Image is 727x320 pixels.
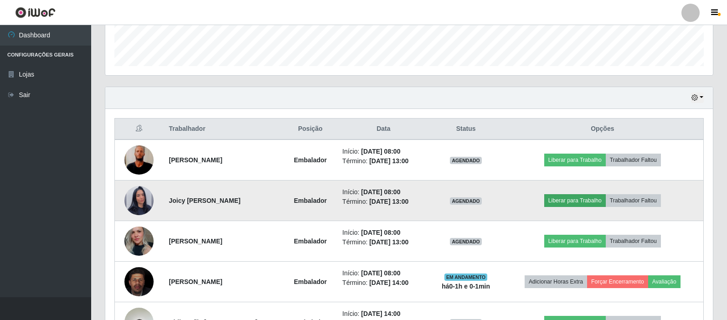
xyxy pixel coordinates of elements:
[450,157,482,164] span: AGENDADO
[369,157,408,165] time: [DATE] 13:00
[124,175,154,227] img: 1743243818079.jpeg
[337,119,430,140] th: Data
[502,119,704,140] th: Opções
[648,275,681,288] button: Avaliação
[369,238,408,246] time: [DATE] 13:00
[342,147,425,156] li: Início:
[342,197,425,206] li: Término:
[124,264,154,300] img: 1756684845551.jpeg
[450,238,482,245] span: AGENDADO
[361,188,400,196] time: [DATE] 08:00
[342,278,425,288] li: Término:
[169,197,240,204] strong: Joicy [PERSON_NAME]
[369,198,408,205] time: [DATE] 13:00
[606,194,661,207] button: Trabalhador Faltou
[430,119,502,140] th: Status
[342,187,425,197] li: Início:
[544,194,606,207] button: Liberar para Trabalho
[163,119,284,140] th: Trabalhador
[15,7,56,18] img: CoreUI Logo
[169,278,222,285] strong: [PERSON_NAME]
[361,269,400,277] time: [DATE] 08:00
[361,148,400,155] time: [DATE] 08:00
[294,237,327,245] strong: Embalador
[342,309,425,319] li: Início:
[124,219,154,263] img: 1741885516826.jpeg
[544,235,606,248] button: Liberar para Trabalho
[442,283,490,290] strong: há 0-1 h e 0-1 min
[606,235,661,248] button: Trabalhador Faltou
[444,274,488,281] span: EM ANDAMENTO
[294,197,327,204] strong: Embalador
[361,310,400,317] time: [DATE] 14:00
[284,119,337,140] th: Posição
[342,156,425,166] li: Término:
[369,279,408,286] time: [DATE] 14:00
[587,275,648,288] button: Forçar Encerramento
[342,228,425,237] li: Início:
[342,237,425,247] li: Término:
[525,275,587,288] button: Adicionar Horas Extra
[544,154,606,166] button: Liberar para Trabalho
[169,237,222,245] strong: [PERSON_NAME]
[294,156,327,164] strong: Embalador
[450,197,482,205] span: AGENDADO
[342,268,425,278] li: Início:
[124,128,154,192] img: 1751591398028.jpeg
[169,156,222,164] strong: [PERSON_NAME]
[606,154,661,166] button: Trabalhador Faltou
[294,278,327,285] strong: Embalador
[361,229,400,236] time: [DATE] 08:00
